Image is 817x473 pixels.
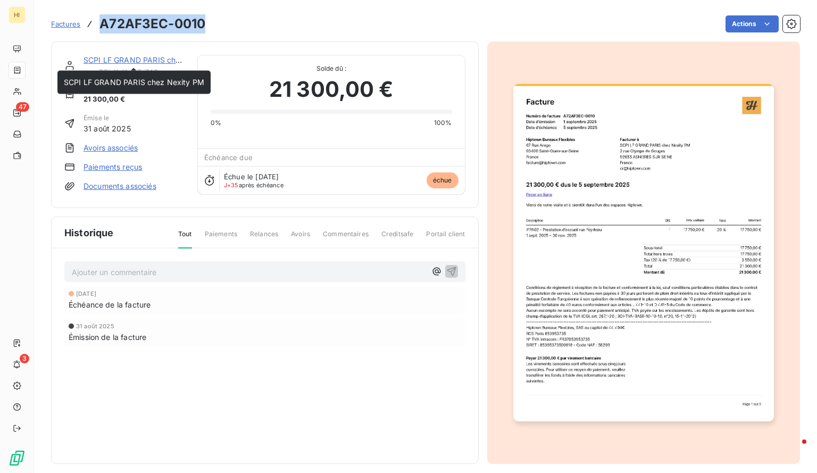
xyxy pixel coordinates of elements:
[20,354,29,363] span: 3
[211,64,452,73] span: Solde dû :
[16,102,29,112] span: 47
[51,20,80,28] span: Factures
[84,143,138,153] a: Avoirs associés
[205,229,237,247] span: Paiements
[211,118,221,128] span: 0%
[84,181,156,192] a: Documents associés
[9,450,26,467] img: Logo LeanPay
[99,14,205,34] h3: A72AF3EC-0010
[64,78,204,87] span: SCPI LF GRAND PARIS chez Nexity PM
[84,68,185,76] span: cus_POjzKpYm57zZ43
[434,118,452,128] span: 100%
[204,153,253,162] span: Échéance due
[84,94,127,105] span: 21 300,00 €
[84,113,131,123] span: Émise le
[84,123,131,134] span: 31 août 2025
[51,19,80,29] a: Factures
[427,172,458,188] span: échue
[69,331,146,343] span: Émission de la facture
[224,181,239,189] span: J+35
[9,6,26,23] div: HI
[224,172,279,181] span: Échue le [DATE]
[269,73,394,105] span: 21 300,00 €
[84,162,142,172] a: Paiements reçus
[726,15,779,32] button: Actions
[250,229,278,247] span: Relances
[291,229,310,247] span: Avoirs
[426,229,465,247] span: Portail client
[84,55,224,64] a: SCPI LF GRAND PARIS chez Nexity PM
[381,229,414,247] span: Creditsafe
[76,323,114,329] span: 31 août 2025
[323,229,369,247] span: Commentaires
[224,182,284,188] span: après échéance
[178,229,192,248] span: Tout
[69,299,151,310] span: Échéance de la facture
[76,291,96,297] span: [DATE]
[781,437,806,462] iframe: Intercom live chat
[64,226,114,240] span: Historique
[513,84,774,421] img: invoice_thumbnail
